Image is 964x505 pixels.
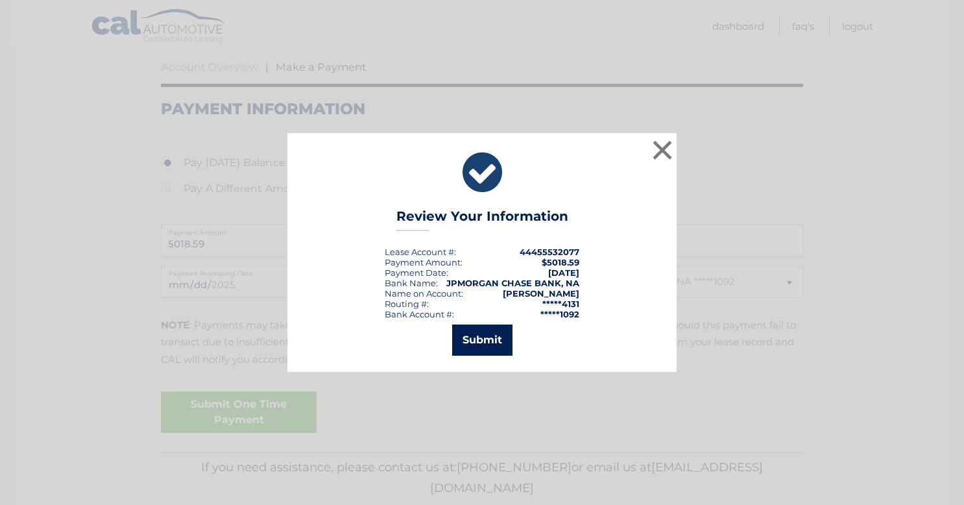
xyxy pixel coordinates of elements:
[385,267,448,278] div: :
[542,257,579,267] span: $5018.59
[385,267,446,278] span: Payment Date
[385,288,463,299] div: Name on Account:
[452,325,512,356] button: Submit
[520,247,579,257] strong: 44455532077
[385,309,454,319] div: Bank Account #:
[446,278,579,288] strong: JPMORGAN CHASE BANK, NA
[385,278,438,288] div: Bank Name:
[548,267,579,278] span: [DATE]
[649,137,675,163] button: ×
[385,247,456,257] div: Lease Account #:
[385,257,463,267] div: Payment Amount:
[385,299,429,309] div: Routing #:
[396,208,568,231] h3: Review Your Information
[503,288,579,299] strong: [PERSON_NAME]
